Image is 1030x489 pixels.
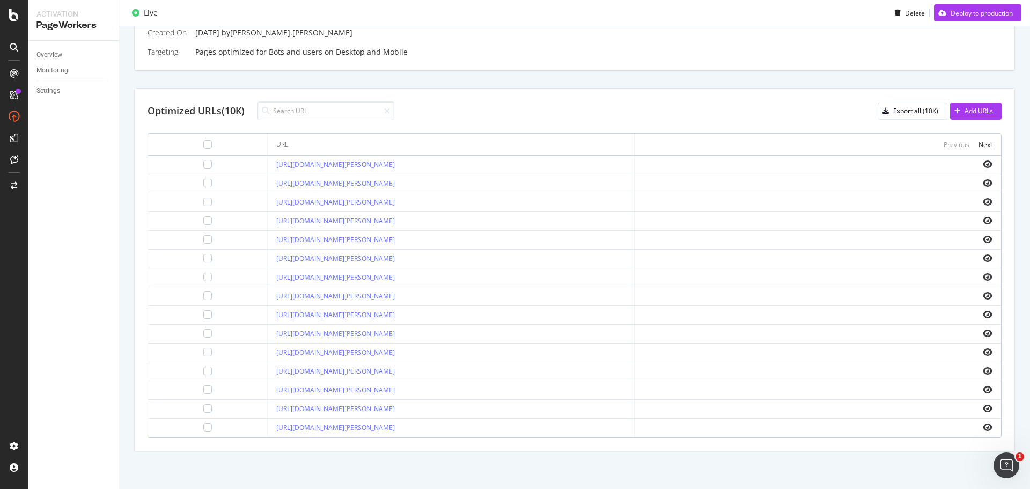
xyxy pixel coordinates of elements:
[934,4,1021,21] button: Deploy to production
[905,8,925,17] div: Delete
[983,273,992,281] i: eye
[276,329,395,338] a: [URL][DOMAIN_NAME][PERSON_NAME]
[36,49,111,61] a: Overview
[36,85,60,97] div: Settings
[878,103,947,120] button: Export all (10K)
[276,160,395,169] a: [URL][DOMAIN_NAME][PERSON_NAME]
[994,452,1019,478] iframe: Intercom live chat
[36,49,62,61] div: Overview
[983,329,992,338] i: eye
[979,140,992,149] div: Next
[944,140,969,149] div: Previous
[983,423,992,432] i: eye
[276,198,395,207] a: [URL][DOMAIN_NAME][PERSON_NAME]
[983,198,992,206] i: eye
[195,27,1002,38] div: [DATE]
[983,160,992,169] i: eye
[891,4,925,21] button: Delete
[276,367,395,376] a: [URL][DOMAIN_NAME][PERSON_NAME]
[148,104,245,118] div: Optimized URLs (10K)
[148,27,187,38] div: Created On
[983,235,992,244] i: eye
[222,27,352,38] div: by [PERSON_NAME].[PERSON_NAME]
[983,367,992,375] i: eye
[276,254,395,263] a: [URL][DOMAIN_NAME][PERSON_NAME]
[893,106,938,115] div: Export all (10K)
[951,8,1013,17] div: Deploy to production
[276,385,395,395] a: [URL][DOMAIN_NAME][PERSON_NAME]
[983,385,992,394] i: eye
[36,19,110,32] div: PageWorkers
[144,8,158,18] div: Live
[36,9,110,19] div: Activation
[983,254,992,262] i: eye
[276,291,395,301] a: [URL][DOMAIN_NAME][PERSON_NAME]
[148,47,187,57] div: Targeting
[336,47,408,57] div: Desktop and Mobile
[276,404,395,413] a: [URL][DOMAIN_NAME][PERSON_NAME]
[36,65,68,76] div: Monitoring
[269,47,322,57] div: Bots and users
[276,179,395,188] a: [URL][DOMAIN_NAME][PERSON_NAME]
[983,179,992,187] i: eye
[276,216,395,225] a: [URL][DOMAIN_NAME][PERSON_NAME]
[276,140,288,149] div: URL
[965,106,993,115] div: Add URLs
[276,348,395,357] a: [URL][DOMAIN_NAME][PERSON_NAME]
[257,101,394,120] input: Search URL
[983,310,992,319] i: eye
[979,138,992,151] button: Next
[983,404,992,413] i: eye
[36,65,111,76] a: Monitoring
[983,291,992,300] i: eye
[276,235,395,244] a: [URL][DOMAIN_NAME][PERSON_NAME]
[983,216,992,225] i: eye
[944,138,969,151] button: Previous
[276,273,395,282] a: [URL][DOMAIN_NAME][PERSON_NAME]
[36,85,111,97] a: Settings
[950,103,1002,120] button: Add URLs
[195,47,1002,57] div: Pages optimized for on
[276,423,395,432] a: [URL][DOMAIN_NAME][PERSON_NAME]
[983,348,992,356] i: eye
[276,310,395,319] a: [URL][DOMAIN_NAME][PERSON_NAME]
[1016,452,1024,461] span: 1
